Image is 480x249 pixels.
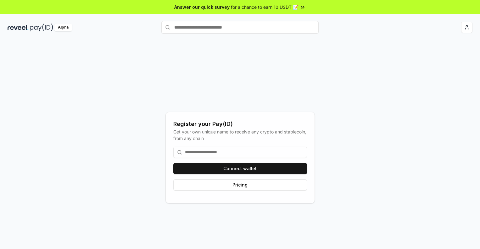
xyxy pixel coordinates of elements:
img: reveel_dark [8,24,29,31]
div: Register your Pay(ID) [173,120,307,128]
img: pay_id [30,24,53,31]
button: Pricing [173,179,307,191]
div: Get your own unique name to receive any crypto and stablecoin, from any chain [173,128,307,142]
button: Connect wallet [173,163,307,174]
span: Answer our quick survey [174,4,230,10]
div: Alpha [54,24,72,31]
span: for a chance to earn 10 USDT 📝 [231,4,298,10]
